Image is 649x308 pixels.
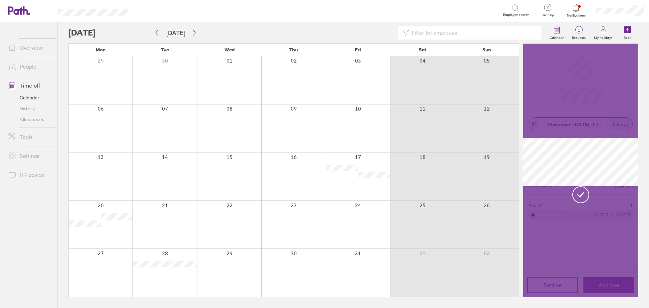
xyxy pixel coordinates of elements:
[355,47,361,52] span: Fri
[568,22,590,44] a: 1Requests
[546,34,568,40] label: Calendar
[566,14,587,18] span: Notifications
[590,34,617,40] label: My holidays
[3,79,57,92] a: Time off
[409,26,537,39] input: Filter by employee
[3,130,57,144] a: Tools
[568,27,590,33] span: 1
[617,22,638,44] a: Book
[3,149,57,163] a: Settings
[289,47,298,52] span: Thu
[537,13,559,17] span: Get help
[3,103,57,114] a: History
[161,47,169,52] span: Tue
[3,114,57,125] a: Allowances
[3,60,57,73] a: People
[96,47,106,52] span: Mon
[620,34,635,40] label: Book
[482,47,491,52] span: Sun
[3,92,57,103] a: Calendar
[224,47,235,52] span: Wed
[3,168,57,182] a: HR advice
[3,41,57,54] a: Overview
[161,27,191,39] button: [DATE]
[590,22,617,44] a: My holidays
[568,34,590,40] label: Requests
[566,3,587,18] a: Notifications
[546,22,568,44] a: Calendar
[503,13,529,17] span: Employee search
[146,7,163,13] div: Search
[419,47,426,52] span: Sat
